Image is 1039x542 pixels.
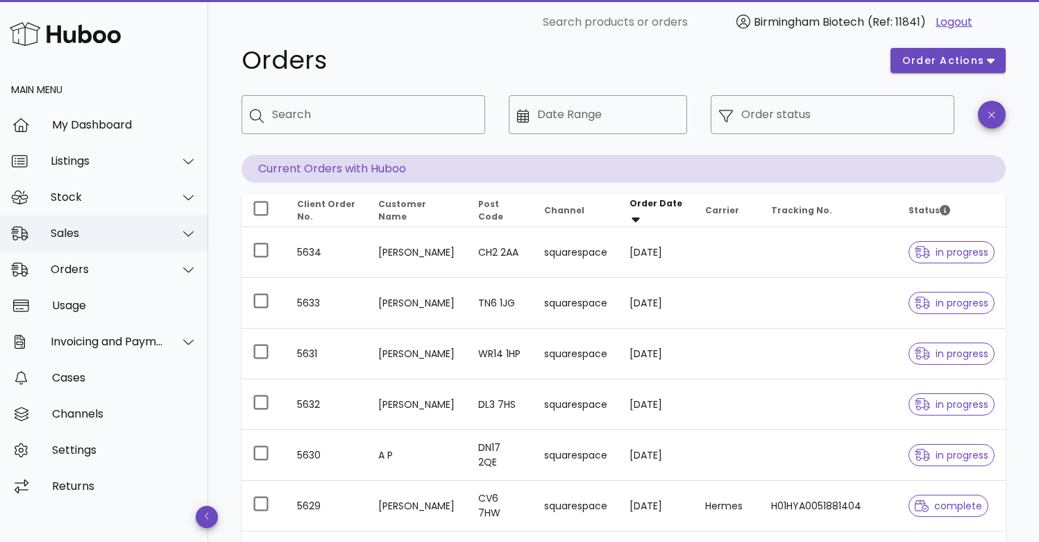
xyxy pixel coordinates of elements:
th: Tracking No. [760,194,897,227]
td: WR14 1HP [467,329,533,379]
td: [DATE] [618,278,694,329]
td: 5632 [286,379,367,430]
span: (Ref: 11841) [868,14,926,30]
td: Hermes [694,481,760,532]
div: My Dashboard [52,118,197,131]
span: Birmingham Biotech [754,14,864,30]
td: CH2 2AA [467,227,533,278]
td: [DATE] [618,379,694,430]
span: order actions [902,54,985,68]
td: 5634 [286,227,367,278]
span: Carrier [705,204,739,216]
td: H01HYA0051881404 [760,481,897,532]
td: squarespace [533,430,618,481]
div: Sales [51,227,164,240]
img: Huboo Logo [10,19,121,49]
div: Stock [51,190,164,204]
div: Cases [52,371,197,384]
td: 5630 [286,430,367,481]
td: squarespace [533,481,618,532]
div: Returns [52,479,197,493]
span: Channel [544,204,584,216]
div: Channels [52,407,197,420]
span: Status [909,204,950,216]
td: TN6 1JG [467,278,533,329]
span: in progress [915,247,988,257]
th: Post Code [467,194,533,227]
div: Invoicing and Payments [51,335,164,348]
div: Usage [52,299,197,312]
span: Post Code [478,198,503,222]
button: order actions [890,48,1006,73]
td: 5631 [286,329,367,379]
span: Customer Name [378,198,426,222]
span: Tracking No. [771,204,832,216]
span: in progress [915,349,988,359]
h1: Orders [242,48,874,73]
a: Logout [936,14,972,31]
td: 5629 [286,481,367,532]
td: squarespace [533,227,618,278]
th: Order Date: Sorted descending. Activate to remove sorting. [618,194,694,227]
th: Carrier [694,194,760,227]
td: [DATE] [618,481,694,532]
td: [DATE] [618,430,694,481]
td: DN17 2QE [467,430,533,481]
span: complete [915,501,982,511]
span: in progress [915,400,988,409]
td: [PERSON_NAME] [367,379,467,430]
th: Client Order No. [286,194,367,227]
td: [DATE] [618,329,694,379]
td: [PERSON_NAME] [367,329,467,379]
th: Customer Name [367,194,467,227]
td: [DATE] [618,227,694,278]
td: [PERSON_NAME] [367,481,467,532]
th: Channel [533,194,618,227]
th: Status [897,194,1006,227]
td: [PERSON_NAME] [367,227,467,278]
span: Client Order No. [297,198,355,222]
p: Current Orders with Huboo [242,155,1006,183]
td: A P [367,430,467,481]
td: squarespace [533,379,618,430]
td: DL3 7HS [467,379,533,430]
td: [PERSON_NAME] [367,278,467,329]
td: squarespace [533,329,618,379]
td: squarespace [533,278,618,329]
td: CV6 7HW [467,481,533,532]
span: Order Date [630,197,682,209]
td: 5633 [286,278,367,329]
span: in progress [915,298,988,308]
div: Listings [51,154,164,167]
span: in progress [915,450,988,460]
div: Settings [52,443,197,457]
div: Orders [51,263,164,276]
